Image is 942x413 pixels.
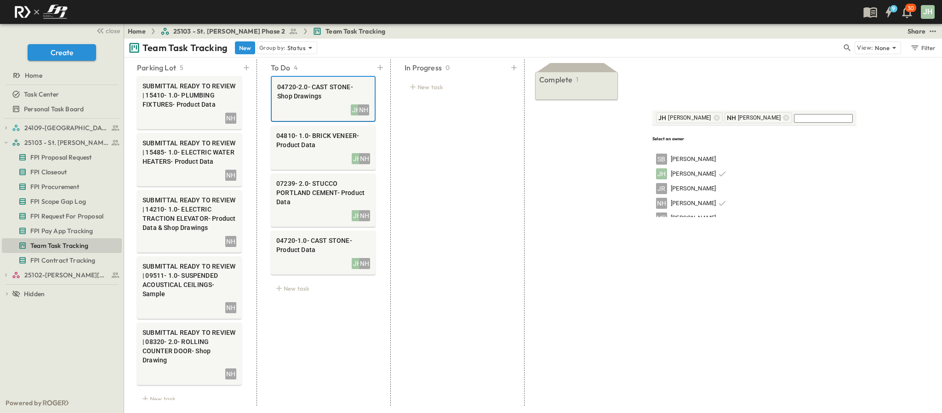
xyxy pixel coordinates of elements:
div: NH [225,170,236,181]
p: Parking Lot [137,62,176,73]
div: New task [271,282,376,295]
span: Home [25,71,42,80]
span: Personal Task Board [24,104,84,114]
span: [PERSON_NAME] [671,170,716,178]
span: Hidden [24,289,45,298]
div: NH [225,113,236,124]
button: Create [28,44,96,61]
p: 1 [576,75,578,84]
span: 24109-St. Teresa of Calcutta Parish Hall [24,123,108,132]
span: 04720-2.0- CAST STONE- Shop Drawings [277,82,369,101]
div: test [2,150,122,165]
p: None [875,43,890,52]
div: test [2,194,122,209]
div: test [2,209,122,224]
div: NH [656,198,667,209]
span: 04720-1.0- CAST STONE- Product Data [276,236,370,254]
div: JH [352,210,363,221]
p: 5 [180,63,183,72]
span: 04810- 1.0- BRICK VENEER- Product Data [276,131,370,149]
div: test [2,179,122,194]
div: JH [656,168,667,179]
p: Status [287,43,306,52]
div: JR [656,183,667,194]
p: To Do [271,62,290,73]
span: SUBMITTAL READY TO REVIEW | 15485- 1.0- ELECTRIC WATER HEATERS- Product Data [143,138,236,166]
span: FPI Proposal Request [30,153,91,162]
button: New [235,41,255,54]
p: View: [857,43,873,53]
p: 4 [294,63,297,72]
span: [PERSON_NAME] [668,114,711,121]
span: FPI Closeout [30,167,67,177]
div: JH [352,153,363,164]
span: SUBMITTAL READY TO REVIEW | 08320- 2.0- ROLLING COUNTER DOOR- Shop Drawing [143,328,236,365]
span: Team Task Tracking [30,241,88,250]
span: [PERSON_NAME] [738,114,781,121]
span: close [106,26,120,35]
span: FPI Pay App Tracking [30,226,93,235]
div: NH [225,302,236,313]
div: NH [727,113,736,122]
nav: breadcrumbs [128,27,391,36]
span: SUBMITTAL READY TO REVIEW | 14210- 1.0- ELECTRIC TRACTION ELEVATOR- Product Data & Shop Drawings [143,195,236,232]
div: JH [352,258,363,269]
a: Home [128,27,146,36]
div: NH [225,236,236,247]
span: 25103 - St. [PERSON_NAME] Phase 2 [173,27,285,36]
div: test [2,135,122,150]
div: test [2,165,122,179]
div: Filter [910,43,936,53]
span: FPI Procurement [30,182,80,191]
span: [PERSON_NAME] [671,214,716,223]
div: NH [359,258,370,269]
span: [PERSON_NAME] [671,199,716,208]
div: Share [908,27,925,36]
p: In Progress [405,62,442,73]
div: test [2,120,122,135]
p: Team Task Tracking [143,41,228,54]
span: Task Center [24,90,59,99]
span: [PERSON_NAME] [671,184,716,193]
span: SUBMITTAL READY TO REVIEW | 15410- 1.0- PLUMBING FIXTURES- Product Data [143,81,236,109]
span: Team Task Tracking [325,27,385,36]
span: 25103 - St. [PERSON_NAME] Phase 2 [24,138,108,147]
div: JH [921,5,935,19]
div: MP [656,212,667,224]
p: Complete [539,74,572,85]
div: New task [137,392,242,405]
div: JH [351,104,362,115]
p: 30 [908,5,914,12]
h6: 9 [892,5,895,12]
span: 25102-Christ The Redeemer Anglican Church [24,270,108,280]
h6: Select an owner [652,136,856,142]
div: NH [359,153,370,164]
div: test [2,253,122,268]
span: 07239- 2.0- STUCCO PORTLAND CEMENT- Product Data [276,179,370,206]
div: test [2,224,122,238]
div: SB [656,154,667,165]
button: test [927,26,938,37]
div: JH [658,113,666,122]
div: NH [358,104,369,115]
div: test [2,238,122,253]
span: FPI Contract Tracking [30,256,96,265]
div: test [2,268,122,282]
span: FPI Scope Gap Log [30,197,86,206]
span: [PERSON_NAME] [671,155,716,164]
img: c8d7d1ed905e502e8f77bf7063faec64e13b34fdb1f2bdd94b0e311fc34f8000.png [11,2,71,22]
div: NH [359,210,370,221]
span: SUBMITTAL READY TO REVIEW | 09511- 1.0- SUSPENDED ACOUSTICAL CEILINGS- Sample [143,262,236,298]
p: 0 [445,63,450,72]
p: Group by: [259,43,285,52]
div: test [2,102,122,116]
div: New task [405,80,509,93]
div: NH [225,368,236,379]
span: FPI Request For Proposal [30,212,103,221]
